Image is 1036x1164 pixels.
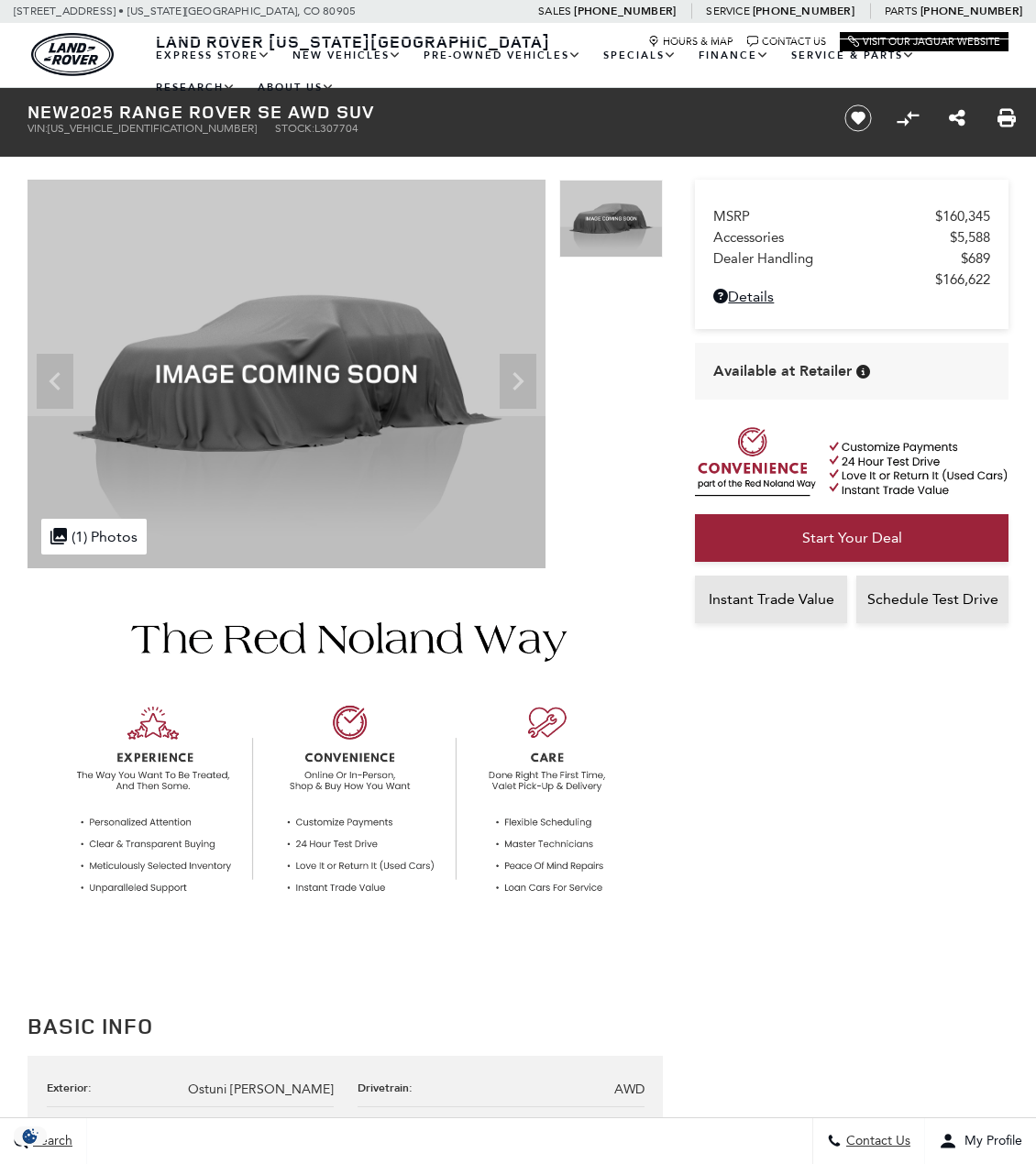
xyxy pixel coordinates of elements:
a: EXPRESS STORE [145,39,281,71]
span: [US_VEHICLE_IDENTIFICATION_NUMBER] [48,122,257,135]
a: Research [145,71,247,104]
a: Finance [688,39,780,71]
span: Sales [538,5,571,17]
span: My Profile [957,1134,1022,1149]
a: MSRP $160,345 [713,208,990,225]
a: Contact Us [747,36,826,48]
span: MSRP [713,208,935,225]
span: Start Your Deal [802,529,902,546]
button: Compare vehicle [894,104,921,132]
span: AWD [614,1082,645,1097]
span: $166,622 [935,271,990,288]
span: Schedule Test Drive [867,590,998,608]
a: Pre-Owned Vehicles [413,39,592,71]
div: Drivetrain: [358,1080,422,1095]
span: Parts [885,5,918,17]
div: Exterior: [47,1080,101,1095]
span: Instant Trade Value [709,590,834,608]
div: Vehicle is in stock and ready for immediate delivery. Due to demand, availability is subject to c... [856,365,870,379]
div: Interior: [47,1116,98,1132]
span: Ostuni [PERSON_NAME] [188,1082,334,1097]
a: About Us [247,71,346,104]
a: Dealer Handling $689 [713,250,990,267]
a: $166,622 [713,271,990,288]
span: Land Rover [US_STATE][GEOGRAPHIC_DATA] [156,30,550,52]
a: Land Rover [US_STATE][GEOGRAPHIC_DATA] [145,30,561,52]
a: [PHONE_NUMBER] [753,4,854,18]
span: $689 [961,250,990,267]
iframe: YouTube video player [695,632,1008,921]
span: Stock: [275,122,314,135]
a: Service & Parts [780,39,926,71]
nav: Main Navigation [145,39,1008,104]
a: land-rover [31,33,114,76]
span: $5,588 [950,229,990,246]
h2: Basic Info [28,1009,663,1042]
span: Dealer Handling [713,250,961,267]
div: Transmission: [358,1116,434,1132]
a: Schedule Test Drive [856,576,1008,623]
span: Contact Us [842,1134,910,1149]
span: Service [706,5,749,17]
a: Start Your Deal [695,514,1008,562]
a: [STREET_ADDRESS] • [US_STATE][GEOGRAPHIC_DATA], CO 80905 [14,5,356,17]
button: Save vehicle [838,104,878,133]
a: New Vehicles [281,39,413,71]
a: Print this New 2025 Range Rover SE AWD SUV [997,107,1016,129]
a: Share this New 2025 Range Rover SE AWD SUV [949,107,965,129]
button: Open user profile menu [925,1118,1036,1164]
a: Hours & Map [648,36,733,48]
a: Specials [592,39,688,71]
span: VIN: [28,122,48,135]
h1: 2025 Range Rover SE AWD SUV [28,102,815,122]
span: L307704 [314,122,358,135]
a: Details [713,288,990,305]
a: Accessories $5,588 [713,229,990,246]
span: Accessories [713,229,950,246]
img: New 2025 Ostuni Pearl White Land Rover SE image 1 [28,180,546,568]
section: Click to Open Cookie Consent Modal [9,1126,51,1146]
img: New 2025 Ostuni Pearl White Land Rover SE image 1 [559,180,663,258]
a: Instant Trade Value [695,576,847,623]
a: Visit Our Jaguar Website [848,36,1000,48]
span: $160,345 [935,208,990,225]
img: Opt-Out Icon [9,1126,51,1146]
div: (1) Photos [41,519,147,555]
a: [PHONE_NUMBER] [574,4,676,18]
img: Land Rover [31,33,114,76]
strong: New [28,99,70,124]
span: Available at Retailer [713,361,852,381]
a: [PHONE_NUMBER] [920,4,1022,18]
